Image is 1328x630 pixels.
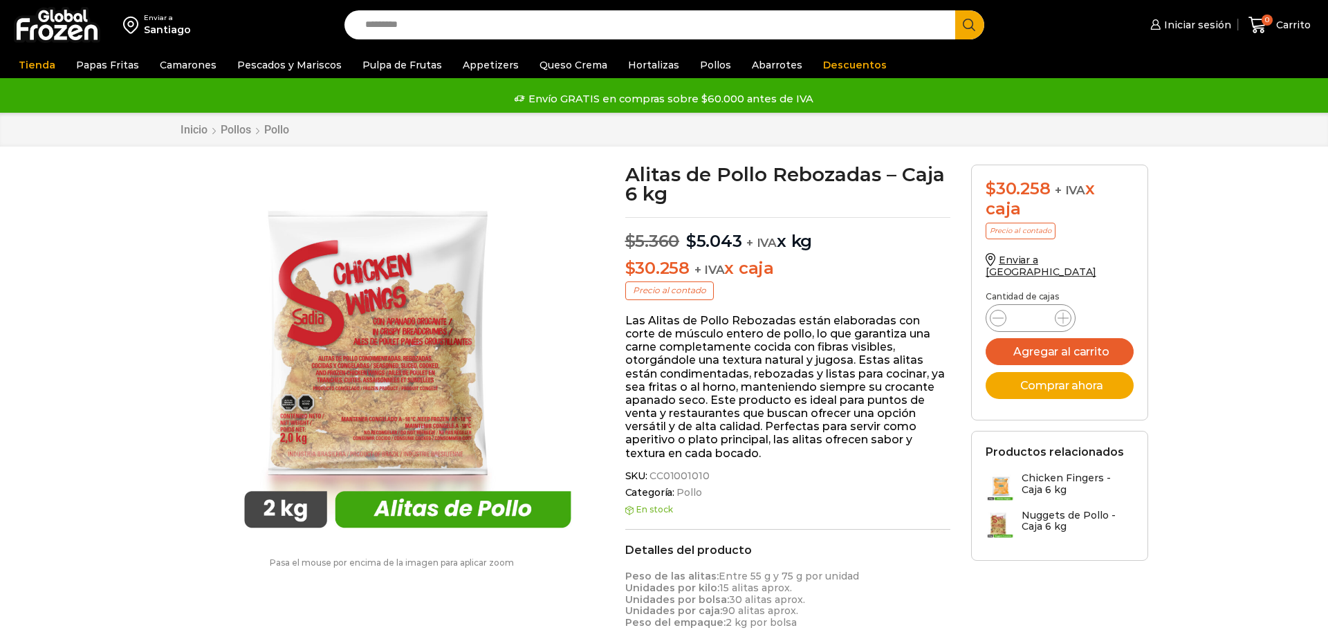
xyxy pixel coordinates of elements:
a: Queso Crema [533,52,614,78]
a: Nuggets de Pollo - Caja 6 kg [986,510,1134,539]
span: $ [625,231,636,251]
nav: Breadcrumb [180,123,290,136]
span: $ [625,258,636,278]
a: Pollo [674,487,701,499]
strong: Unidades por bolsa: [625,593,729,606]
p: Las Alitas de Pollo Rebozadas están elaboradas con corte de músculo entero de pollo, lo que garan... [625,314,951,460]
img: address-field-icon.svg [123,13,144,37]
div: Enviar a [144,13,191,23]
bdi: 5.043 [686,231,742,251]
p: Precio al contado [986,223,1055,239]
span: 0 [1262,15,1273,26]
h3: Chicken Fingers - Caja 6 kg [1022,472,1134,496]
span: $ [686,231,697,251]
a: Pescados y Mariscos [230,52,349,78]
h3: Nuggets de Pollo - Caja 6 kg [1022,510,1134,533]
a: Camarones [153,52,223,78]
p: Pasa el mouse por encima de la imagen para aplicar zoom [180,558,605,568]
strong: Peso de las alitas: [625,570,719,582]
a: Iniciar sesión [1147,11,1231,39]
bdi: 30.258 [625,258,690,278]
button: Search button [955,10,984,39]
span: $ [986,178,996,198]
bdi: 5.360 [625,231,680,251]
a: Pollos [693,52,738,78]
a: Chicken Fingers - Caja 6 kg [986,472,1134,502]
a: Papas Fritas [69,52,146,78]
p: En stock [625,505,951,515]
button: Agregar al carrito [986,338,1134,365]
a: Inicio [180,123,208,136]
input: Product quantity [1017,308,1044,328]
span: Categoría: [625,487,951,499]
a: 0 Carrito [1245,9,1314,41]
h2: Productos relacionados [986,445,1124,458]
strong: Peso del empaque: [625,616,726,629]
span: + IVA [1055,183,1085,197]
a: Pulpa de Frutas [356,52,449,78]
p: Cantidad de cajas [986,292,1134,302]
img: alitas-pollo [216,165,596,544]
a: Pollo [264,123,290,136]
button: Comprar ahora [986,372,1134,399]
a: Appetizers [456,52,526,78]
span: SKU: [625,470,951,482]
a: Tienda [12,52,62,78]
div: Santiago [144,23,191,37]
strong: Unidades por kilo: [625,582,719,594]
h2: Detalles del producto [625,544,951,557]
a: Enviar a [GEOGRAPHIC_DATA] [986,254,1096,278]
a: Pollos [220,123,252,136]
h1: Alitas de Pollo Rebozadas – Caja 6 kg [625,165,951,203]
span: + IVA [746,236,777,250]
a: Hortalizas [621,52,686,78]
span: + IVA [694,263,725,277]
p: Precio al contado [625,281,714,299]
span: Carrito [1273,18,1311,32]
bdi: 30.258 [986,178,1050,198]
strong: Unidades por caja: [625,604,722,617]
span: Iniciar sesión [1161,18,1231,32]
p: x kg [625,217,951,252]
a: Descuentos [816,52,894,78]
p: x caja [625,259,951,279]
div: x caja [986,179,1134,219]
span: CC01001010 [647,470,710,482]
a: Abarrotes [745,52,809,78]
